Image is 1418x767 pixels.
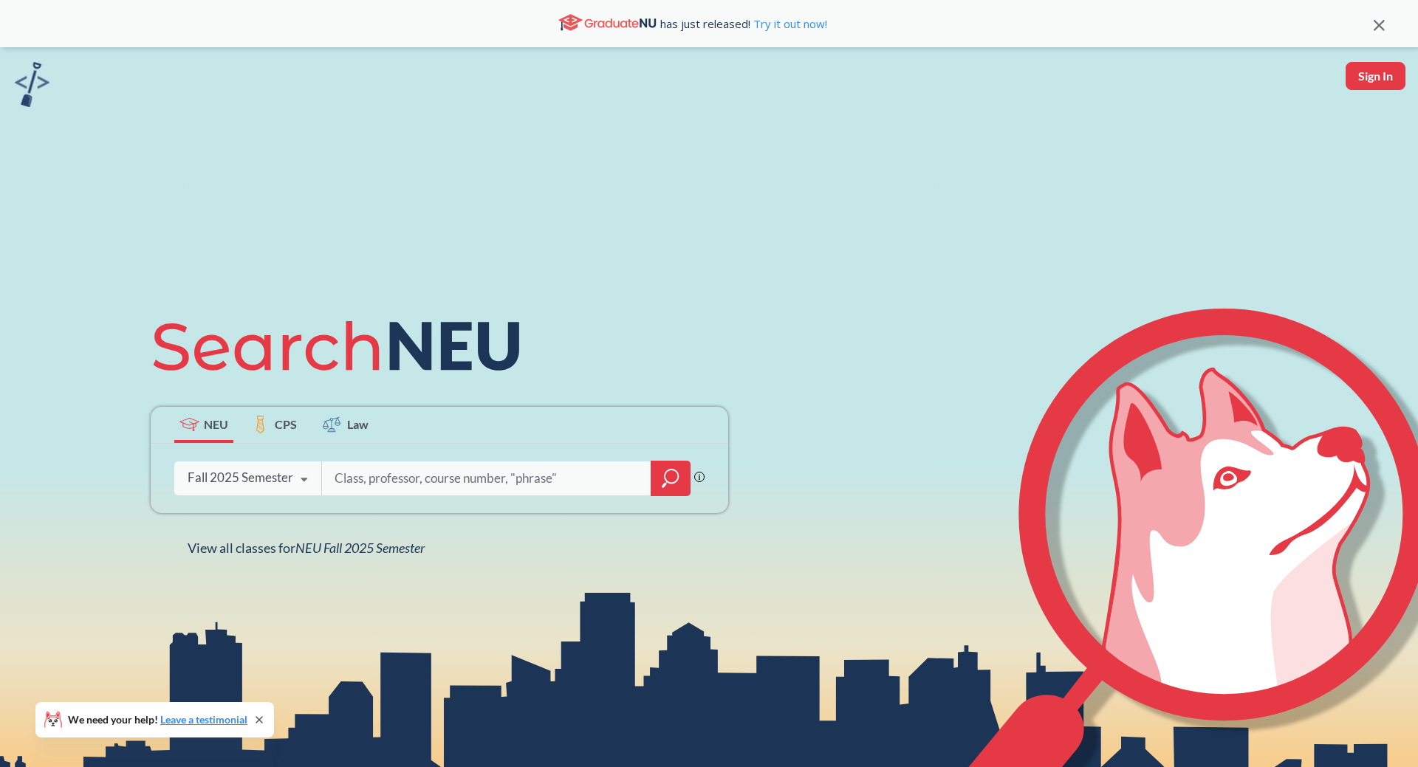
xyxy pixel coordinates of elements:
button: Sign In [1346,62,1405,90]
span: Law [347,416,369,433]
svg: magnifying glass [662,468,679,489]
img: sandbox logo [15,62,49,107]
span: View all classes for [188,540,425,556]
span: NEU [204,416,228,433]
div: magnifying glass [651,461,691,496]
span: has just released! [660,16,827,32]
div: Fall 2025 Semester [188,470,293,486]
span: NEU Fall 2025 Semester [295,540,425,556]
a: Leave a testimonial [160,713,247,726]
span: CPS [275,416,297,433]
input: Class, professor, course number, "phrase" [333,463,640,494]
span: We need your help! [68,715,247,725]
a: sandbox logo [15,62,49,111]
a: Try it out now! [750,16,827,31]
